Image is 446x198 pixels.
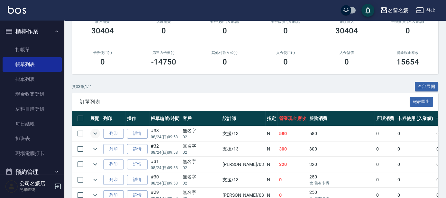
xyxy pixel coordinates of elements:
[335,26,358,35] h3: 30404
[3,131,62,146] a: 排班表
[375,157,396,172] td: 0
[375,172,396,187] td: 0
[221,142,265,157] td: 支援 /13
[378,4,411,17] button: 名留名媛
[278,157,308,172] td: 320
[263,20,308,24] h2: 卡券販賣 (入業績)
[183,165,220,171] p: 02
[405,26,410,35] h3: 0
[100,57,105,66] h3: 0
[223,57,227,66] h3: 0
[283,26,288,35] h3: 0
[265,142,278,157] td: N
[127,159,148,169] a: 詳情
[396,157,435,172] td: 0
[183,180,220,186] p: 02
[396,126,435,141] td: 0
[278,172,308,187] td: 0
[103,144,124,154] button: 列印
[149,142,181,157] td: #32
[375,111,396,126] th: 店販消費
[181,111,221,126] th: 客戶
[396,172,435,187] td: 0
[90,159,100,169] button: expand row
[103,159,124,169] button: 列印
[3,102,62,116] a: 材料自購登錄
[127,175,148,185] a: 詳情
[414,4,438,16] button: 登出
[127,129,148,139] a: 詳情
[410,97,433,107] button: 報表匯出
[151,134,179,140] p: 08/24 (日) 09:58
[151,150,179,155] p: 08/24 (日) 09:58
[183,189,220,196] div: 無名字
[308,172,375,187] td: 250
[141,20,187,24] h2: 店販消費
[91,26,114,35] h3: 30404
[183,127,220,134] div: 無名字
[396,142,435,157] td: 0
[324,20,369,24] h2: 業績收入
[263,51,308,55] h2: 入金使用(-)
[103,175,124,185] button: 列印
[103,129,124,139] button: 列印
[278,126,308,141] td: 580
[5,180,18,193] img: Person
[149,111,181,126] th: 帳單編號/時間
[308,111,375,126] th: 服務消費
[344,57,349,66] h3: 0
[149,126,181,141] td: #33
[151,180,179,186] p: 08/24 (日) 09:58
[151,165,179,171] p: 08/24 (日) 09:58
[125,111,149,126] th: 操作
[278,111,308,126] th: 營業現金應收
[223,26,227,35] h3: 0
[149,172,181,187] td: #30
[410,99,433,105] a: 報表匯出
[20,187,52,193] p: 開單帳號
[308,126,375,141] td: 580
[183,150,220,155] p: 02
[3,164,62,180] button: 預約管理
[308,157,375,172] td: 320
[309,180,373,186] p: 含 舊有卡券
[361,4,374,17] button: save
[90,175,100,185] button: expand row
[375,142,396,157] td: 0
[90,144,100,154] button: expand row
[265,111,278,126] th: 指定
[415,82,439,92] button: 全部展開
[102,111,125,126] th: 列印
[388,6,408,14] div: 名留名媛
[3,23,62,40] button: 櫃檯作業
[8,6,26,14] img: Logo
[80,99,410,105] span: 訂單列表
[183,143,220,150] div: 無名字
[80,20,125,24] h3: 服務消費
[324,51,369,55] h2: 入金儲值
[221,111,265,126] th: 設計師
[72,84,92,90] p: 共 33 筆, 1 / 1
[149,157,181,172] td: #31
[3,146,62,161] a: 現場電腦打卡
[161,26,166,35] h3: 0
[202,51,248,55] h2: 其他付款方式(-)
[265,126,278,141] td: N
[3,87,62,101] a: 現金收支登錄
[265,157,278,172] td: N
[278,142,308,157] td: 300
[3,72,62,87] a: 掛單列表
[3,42,62,57] a: 打帳單
[221,157,265,172] td: [PERSON_NAME] /03
[127,144,148,154] a: 詳情
[80,51,125,55] h2: 卡券使用(-)
[89,111,102,126] th: 展開
[3,116,62,131] a: 每日結帳
[141,51,187,55] h2: 第三方卡券(-)
[151,57,176,66] h3: -14750
[90,129,100,138] button: expand row
[221,126,265,141] td: 支援 /13
[385,20,431,24] h2: 卡券販賣 (不入業績)
[396,111,435,126] th: 卡券使用 (入業績)
[183,134,220,140] p: 02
